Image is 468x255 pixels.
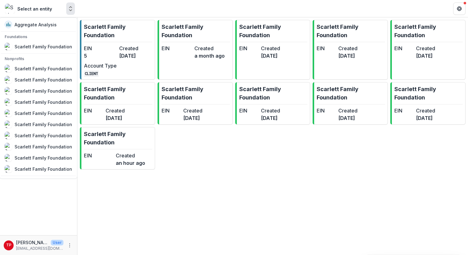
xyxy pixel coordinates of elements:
[394,85,463,102] p: Scarlett Family Foundation
[338,114,357,122] dd: [DATE]
[261,52,280,59] dd: [DATE]
[16,246,63,251] p: [EMAIL_ADDRESS][DOMAIN_NAME]
[194,45,225,52] dt: Created
[162,107,181,114] dt: EIN
[84,62,117,69] dt: Account Type
[317,85,385,102] p: Scarlett Family Foundation
[84,70,99,77] code: CLIENT
[116,159,145,167] dd: an hour ago
[84,107,103,114] dt: EIN
[317,107,336,114] dt: EIN
[390,82,466,125] a: Scarlett Family FoundationEINCreated[DATE]
[66,2,75,15] button: Open entity switcher
[394,23,463,39] p: Scarlett Family Foundation
[235,20,310,80] a: Scarlett Family FoundationEINCreated[DATE]
[313,82,388,125] a: Scarlett Family FoundationEINCreated[DATE]
[394,107,414,114] dt: EIN
[235,82,310,125] a: Scarlett Family FoundationEINCreated[DATE]
[416,45,435,52] dt: Created
[106,107,125,114] dt: Created
[80,82,155,125] a: Scarlett Family FoundationEINCreated[DATE]
[183,114,202,122] dd: [DATE]
[416,52,435,59] dd: [DATE]
[239,107,258,114] dt: EIN
[162,23,230,39] p: Scarlett Family Foundation
[16,239,48,246] p: [PERSON_NAME]
[453,2,466,15] button: Get Help
[239,23,308,39] p: Scarlett Family Foundation
[162,45,192,52] dt: EIN
[51,240,63,245] p: User
[17,6,52,12] div: Select an entity
[261,114,280,122] dd: [DATE]
[239,85,308,102] p: Scarlett Family Foundation
[84,152,113,159] dt: EIN
[158,82,233,125] a: Scarlett Family FoundationEINCreated[DATE]
[416,107,435,114] dt: Created
[390,20,466,80] a: Scarlett Family FoundationEINCreated[DATE]
[338,52,357,59] dd: [DATE]
[313,20,388,80] a: Scarlett Family FoundationEINCreated[DATE]
[80,20,155,80] a: Scarlett Family FoundationEIN5Created[DATE]Account TypeCLIENT
[194,52,225,59] dd: a month ago
[338,107,357,114] dt: Created
[106,114,125,122] dd: [DATE]
[183,107,202,114] dt: Created
[317,45,336,52] dt: EIN
[162,85,230,102] p: Scarlett Family Foundation
[119,45,152,52] dt: Created
[84,45,117,52] dt: EIN
[84,85,152,102] p: Scarlett Family Foundation
[261,107,280,114] dt: Created
[119,52,152,59] dd: [DATE]
[66,242,73,249] button: More
[5,4,15,14] img: Select an entity
[84,130,152,147] p: Scarlett Family Foundation
[416,114,435,122] dd: [DATE]
[394,45,414,52] dt: EIN
[261,45,280,52] dt: Created
[84,52,117,59] dd: 5
[80,127,155,169] a: Scarlett Family FoundationEINCreatedan hour ago
[6,243,11,247] div: Tom Parrish
[158,20,233,80] a: Scarlett Family FoundationEINCreateda month ago
[239,45,258,52] dt: EIN
[116,152,145,159] dt: Created
[317,23,385,39] p: Scarlett Family Foundation
[84,23,152,39] p: Scarlett Family Foundation
[338,45,357,52] dt: Created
